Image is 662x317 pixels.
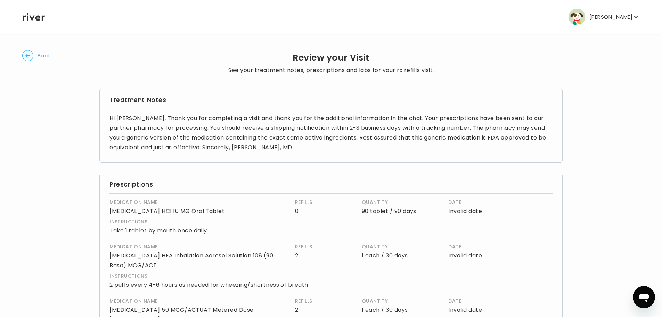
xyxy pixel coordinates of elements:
h4: MEDICATION NAME [109,198,288,206]
button: user avatar[PERSON_NAME] [569,9,639,25]
h4: REFILLS [295,243,355,251]
p: 90 tablet / 90 days [362,206,441,216]
h2: Review your Visit [228,53,434,63]
p: 2 puffs every 4-6 hours as needed for wheezing/shortness of breath [109,280,508,290]
p: Invalid date [448,305,508,315]
iframe: Button to launch messaging window [633,286,655,308]
p: 2 [295,305,355,315]
h4: INSTRUCTIONS [109,217,508,226]
h4: REFILLS [295,198,355,206]
p: Hi [PERSON_NAME], Thank you for completing a visit and thank you for the additional information i... [109,113,553,152]
h4: DATE [448,198,508,206]
p: [MEDICAL_DATA] HCl 10 MG Oral Tablet [109,206,288,216]
h4: MEDICATION NAME [109,243,288,251]
h4: QUANTITY [362,297,441,305]
h4: INSTRUCTIONS [109,272,508,280]
h4: QUANTITY [362,243,441,251]
button: Back [22,50,50,61]
h4: REFILLS [295,297,355,305]
h4: MEDICATION NAME [109,297,288,305]
p: See your treatment notes, prescriptions and labs for your rx refills visit. [228,65,434,75]
h4: DATE [448,297,508,305]
p: 0 [295,206,355,216]
h4: QUANTITY [362,198,441,206]
h3: Treatment Notes [109,95,553,105]
h3: Prescriptions [109,180,553,189]
p: Invalid date [448,206,508,216]
span: Back [38,51,50,61]
p: 1 each / 30 days [362,305,441,315]
p: [PERSON_NAME] [589,12,632,22]
p: 1 each / 30 days [362,251,441,261]
p: [MEDICAL_DATA] HFA Inhalation Aerosol Solution 108 (90 Base) MCG/ACT [109,251,288,270]
img: user avatar [569,9,585,25]
p: 2 [295,251,355,261]
h4: DATE [448,243,508,251]
p: Take 1 tablet by mouth once daily [109,226,508,236]
p: Invalid date [448,251,508,261]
